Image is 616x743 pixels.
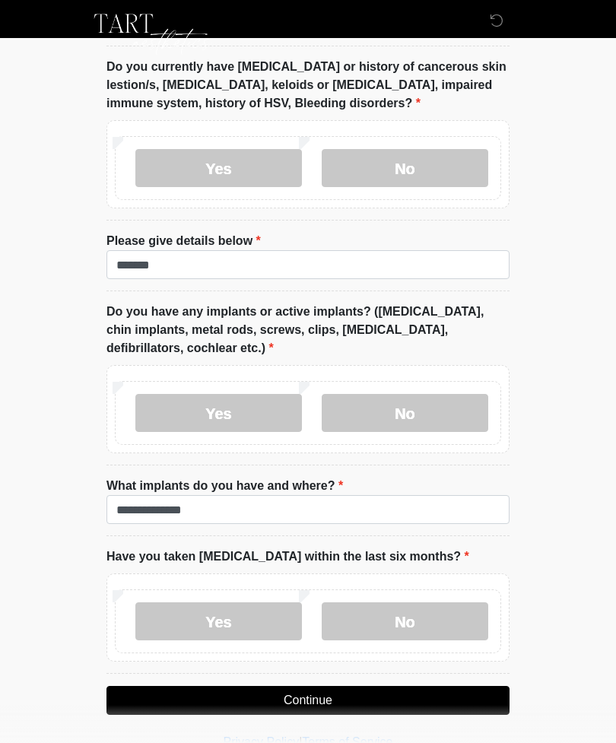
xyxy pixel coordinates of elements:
[106,686,510,715] button: Continue
[322,394,488,432] label: No
[106,232,261,250] label: Please give details below
[106,548,469,566] label: Have you taken [MEDICAL_DATA] within the last six months?
[106,303,510,357] label: Do you have any implants or active implants? ([MEDICAL_DATA], chin implants, metal rods, screws, ...
[106,477,343,495] label: What implants do you have and where?
[135,602,302,640] label: Yes
[135,394,302,432] label: Yes
[135,149,302,187] label: Yes
[91,11,212,57] img: TART Aesthetics, LLC Logo
[322,602,488,640] label: No
[106,58,510,113] label: Do you currently have [MEDICAL_DATA] or history of cancerous skin lestion/s, [MEDICAL_DATA], kelo...
[322,149,488,187] label: No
